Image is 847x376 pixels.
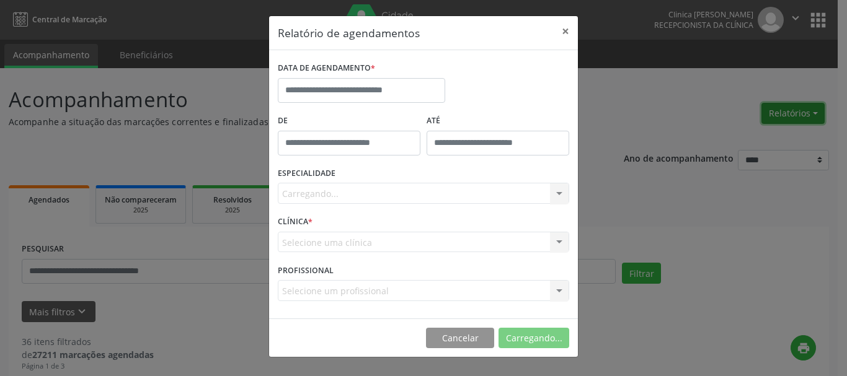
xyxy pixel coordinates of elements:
label: CLÍNICA [278,212,313,232]
label: DATA DE AGENDAMENTO [278,59,375,78]
button: Cancelar [426,328,494,349]
label: De [278,111,420,131]
h5: Relatório de agendamentos [278,25,420,41]
label: ESPECIALIDADE [278,164,335,183]
label: PROFISSIONAL [278,261,334,280]
button: Close [553,16,578,46]
button: Carregando... [499,328,569,349]
label: ATÉ [427,111,569,131]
